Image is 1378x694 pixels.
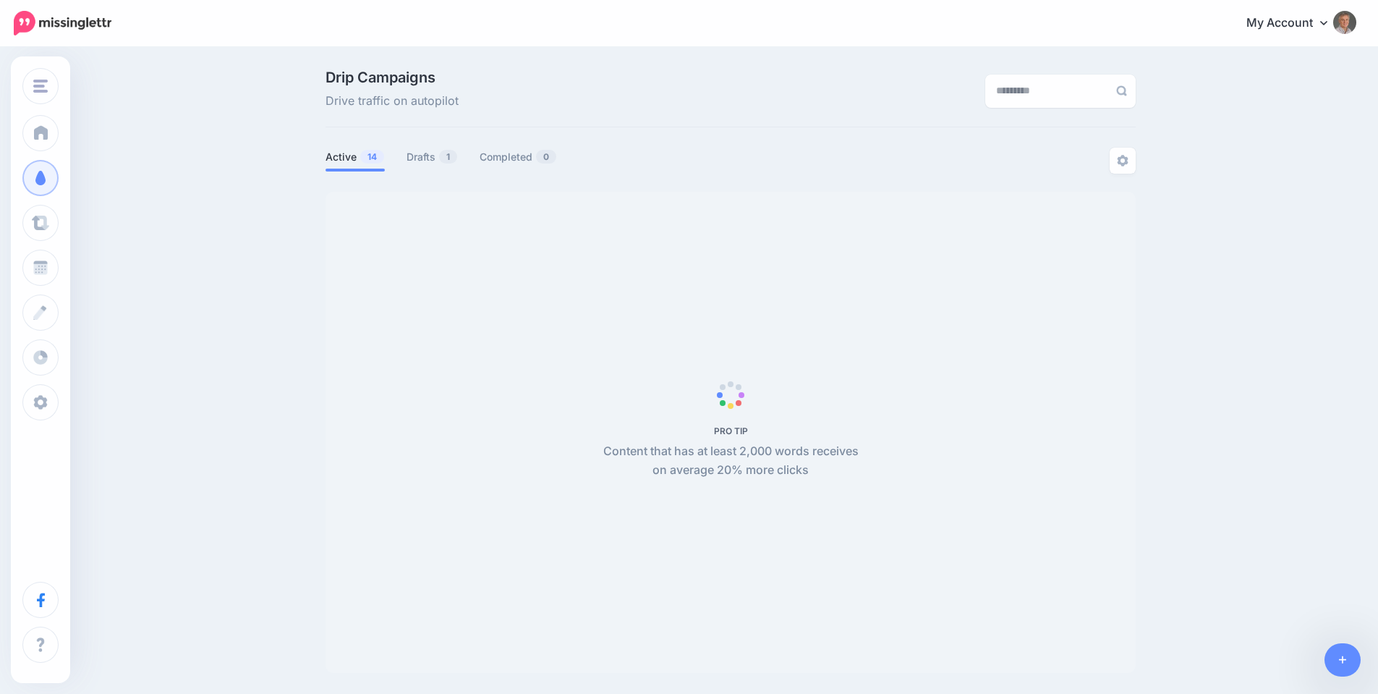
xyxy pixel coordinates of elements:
span: Drip Campaigns [326,70,459,85]
h5: PRO TIP [595,426,867,436]
a: My Account [1232,6,1356,41]
span: Drive traffic on autopilot [326,92,459,111]
span: 1 [439,150,457,164]
img: search-grey-6.png [1116,85,1127,96]
a: Active14 [326,148,385,166]
span: 0 [536,150,556,164]
a: Drafts1 [407,148,458,166]
p: Content that has at least 2,000 words receives on average 20% more clicks [595,442,867,480]
a: Completed0 [480,148,557,166]
img: Missinglettr [14,11,111,35]
img: menu.png [33,80,48,93]
img: settings-grey.png [1117,155,1128,166]
span: 14 [360,150,384,164]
